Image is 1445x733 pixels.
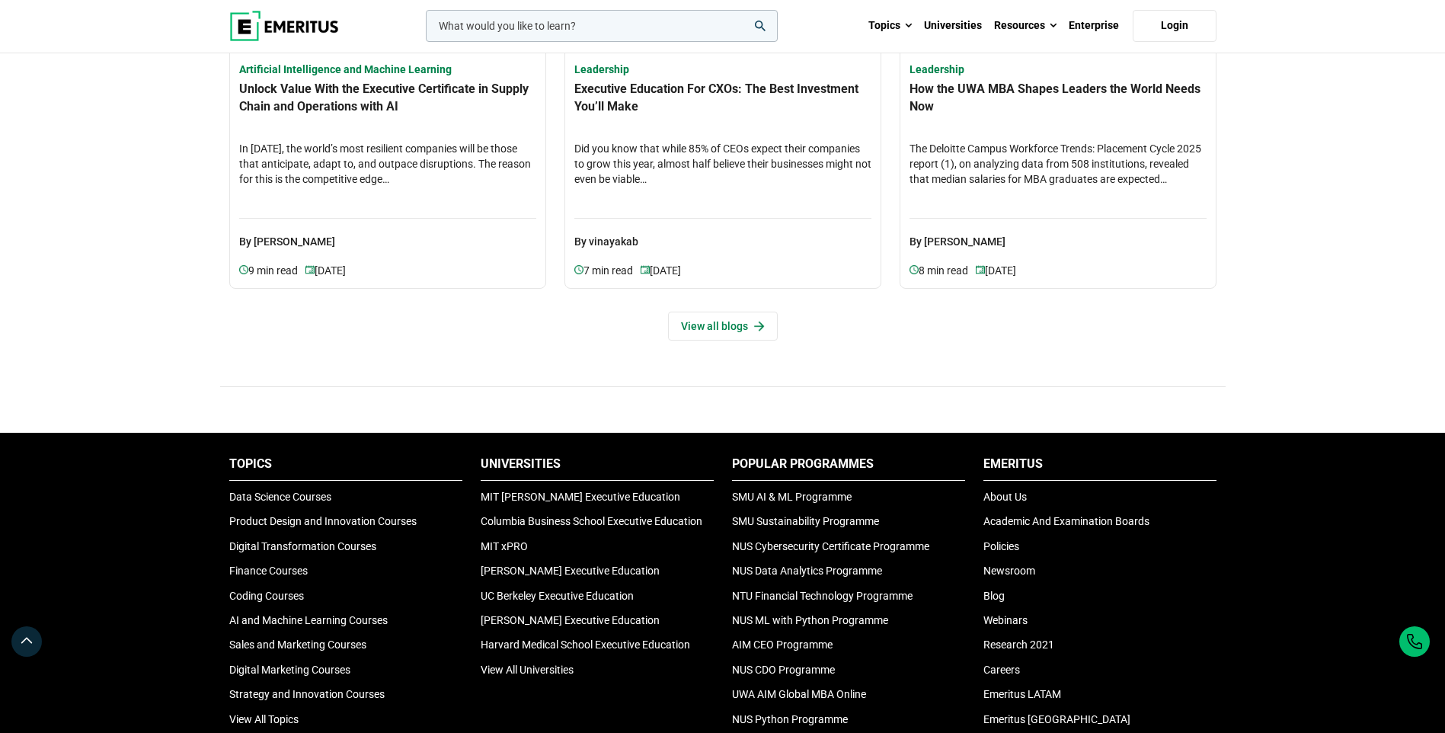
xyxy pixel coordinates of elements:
[641,265,650,274] img: video-views
[229,713,299,725] a: View All Topics
[983,614,1028,626] a: Webinars
[983,688,1061,700] a: Emeritus LATAM
[229,565,308,577] a: Finance Courses
[910,263,976,279] p: 8 min read
[732,565,882,577] a: NUS Data Analytics Programme
[983,664,1020,676] a: Careers
[910,62,1207,78] h4: Leadership
[983,491,1027,503] a: About Us
[641,263,681,279] p: [DATE]
[481,515,702,527] a: Columbia Business School Executive Education
[910,62,1207,280] a: Leadership How the UWA MBA Shapes Leaders the World Needs Now The Deloitte Campus Workforce Trend...
[481,614,660,626] a: [PERSON_NAME] Executive Education
[983,565,1035,577] a: Newsroom
[983,540,1019,552] a: Policies
[983,515,1149,527] a: Academic And Examination Boards
[668,312,778,341] a: View all blogs
[481,565,660,577] a: [PERSON_NAME] Executive Education
[574,265,583,274] img: video-views
[732,664,835,676] a: NUS CDO Programme
[305,265,315,274] img: video-views
[305,263,346,279] p: [DATE]
[976,265,985,274] img: video-views
[910,142,1207,203] h4: The Deloitte Campus Workforce Trends: Placement Cycle 2025 report (1), on analyzing data from 508...
[976,263,1016,279] p: [DATE]
[239,263,305,279] p: 9 min read
[229,540,376,552] a: Digital Transformation Courses
[574,81,871,134] h4: Executive Education For CXOs: The Best Investment You’ll Make
[732,515,879,527] a: SMU Sustainability Programme
[229,688,385,700] a: Strategy and Innovation Courses
[732,713,848,725] a: NUS Python Programme
[983,590,1005,602] a: Blog
[426,10,778,42] input: woocommerce-product-search-field-0
[481,540,528,552] a: MIT xPRO
[239,218,536,251] p: By [PERSON_NAME]
[732,639,833,651] a: AIM CEO Programme
[239,265,248,274] img: video-views
[239,142,536,203] h4: In [DATE], the world’s most resilient companies will be those that anticipate, adapt to, and outp...
[229,515,417,527] a: Product Design and Innovation Courses
[574,62,871,280] a: Leadership Executive Education For CXOs: The Best Investment You’ll Make Did you know that while ...
[481,491,680,503] a: MIT [PERSON_NAME] Executive Education
[239,62,536,78] h4: Artificial Intelligence and Machine Learning
[983,713,1130,725] a: Emeritus [GEOGRAPHIC_DATA]
[574,218,871,251] p: By vinayakab
[481,639,690,651] a: Harvard Medical School Executive Education
[732,688,866,700] a: UWA AIM Global MBA Online
[910,81,1207,134] h4: How the UWA MBA Shapes Leaders the World Needs Now
[983,639,1054,651] a: Research 2021
[910,218,1207,251] p: By [PERSON_NAME]
[229,664,350,676] a: Digital Marketing Courses
[239,81,536,134] h4: Unlock Value With the Executive Certificate in Supply Chain and Operations with AI
[910,265,919,274] img: video-views
[732,590,913,602] a: NTU Financial Technology Programme
[574,142,871,203] h4: Did you know that while 85% of CEOs expect their companies to grow this year, almost half believe...
[481,590,634,602] a: UC Berkeley Executive Education
[229,491,331,503] a: Data Science Courses
[574,62,871,78] h4: Leadership
[754,321,765,331] img: View all articles
[481,664,574,676] a: View All Universities
[732,614,888,626] a: NUS ML with Python Programme
[239,62,536,280] a: Artificial Intelligence and Machine Learning Unlock Value With the Executive Certificate in Suppl...
[732,540,929,552] a: NUS Cybersecurity Certificate Programme
[229,639,366,651] a: Sales and Marketing Courses
[574,263,641,279] p: 7 min read
[229,614,388,626] a: AI and Machine Learning Courses
[229,590,304,602] a: Coding Courses
[1133,10,1216,42] a: Login
[732,491,852,503] a: SMU AI & ML Programme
